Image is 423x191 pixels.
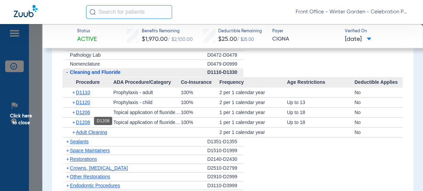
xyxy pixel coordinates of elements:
span: Benefits Remaining [142,29,193,35]
span: / $25.00 [237,38,254,42]
div: 1 per 1 calendar year [219,108,287,117]
span: Crowns, [MEDICAL_DATA] [70,165,128,171]
span: Endodontic Procedures [70,183,120,188]
div: Topical application of fluoride varnish [113,108,181,117]
div: D2510-D2799 [207,164,243,173]
span: Sealants [70,139,88,144]
span: + [66,165,69,171]
span: Status [77,29,97,35]
div: No [355,88,403,97]
div: 2 per 1 calendar year [219,98,287,107]
span: + [66,174,69,179]
span: Verified On [345,29,412,35]
img: Search Icon [89,9,96,15]
div: D1208 [94,117,112,125]
span: Front Office - Winter Garden - Celebration Pediatric Dentistry [296,9,409,15]
div: D2910-D2999 [207,172,243,181]
span: D1110 [76,90,90,95]
div: D3110-D3999 [207,181,243,190]
span: + [66,139,69,144]
input: Search for patients [86,5,172,19]
span: $25.00 [218,36,237,42]
div: Topical application of fluoride - excluding varnish [113,117,181,127]
span: Procedure [63,77,113,88]
div: D1110-D1330 [207,68,243,77]
div: 2 per 1 calendar year [219,127,287,137]
span: Restorations [70,156,97,162]
div: D0472-D0478 [207,51,243,60]
span: / $2,100.00 [168,37,193,42]
div: Prophylaxis - adult [113,88,181,97]
span: Nomenclature [70,61,100,67]
iframe: Chat Widget [389,158,423,191]
span: + [72,88,76,97]
span: - [66,69,68,75]
div: 2 per 1 calendar year [219,88,287,97]
div: 100% [181,88,219,97]
span: + [72,98,76,107]
div: 100% [181,98,219,107]
div: Up to 18 [287,108,355,117]
div: D1351-D1355 [207,137,243,146]
span: + [72,108,76,117]
span: [DATE] [345,35,371,44]
span: Frequency [219,77,287,88]
span: Space Maintainers [70,148,110,153]
span: Age Restrictions [287,77,355,88]
span: D1206 [76,110,90,115]
span: Deductible Remaining [218,29,262,35]
div: Up to 18 [287,117,355,127]
div: 1 per 1 calendar year [219,117,287,127]
span: Other Restorations [70,174,110,179]
span: + [72,117,76,127]
span: + [66,156,69,162]
span: + [72,127,76,137]
span: ADA Procedure/Category [113,77,181,88]
span: Adult Cleaning [76,130,107,135]
div: No [355,127,403,137]
span: Deductible Applies [355,77,403,88]
div: No [355,108,403,117]
div: Up to 13 [287,98,355,107]
span: Pathology Lab [70,52,101,58]
span: CIGNA [272,35,339,44]
div: D2140-D2430 [207,155,243,164]
div: No [355,117,403,127]
img: Zuub Logo [14,5,38,17]
span: + [66,183,69,188]
div: No [355,98,403,107]
span: D1208 [76,120,90,125]
span: Active [77,35,97,44]
div: D1510-D1999 [207,146,243,155]
span: + [66,148,69,153]
span: D1120 [76,100,90,105]
span: $1,970.00 [142,36,168,42]
span: Cleaning and Fluoride [70,69,120,75]
div: D0479-D0999 [207,60,243,68]
div: 100% [181,108,219,117]
span: Tests and Examinations [70,44,121,49]
span: Co-Insurance [181,77,219,88]
div: 100% [181,117,219,127]
div: Prophylaxis - child [113,98,181,107]
span: Payer [272,29,339,35]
